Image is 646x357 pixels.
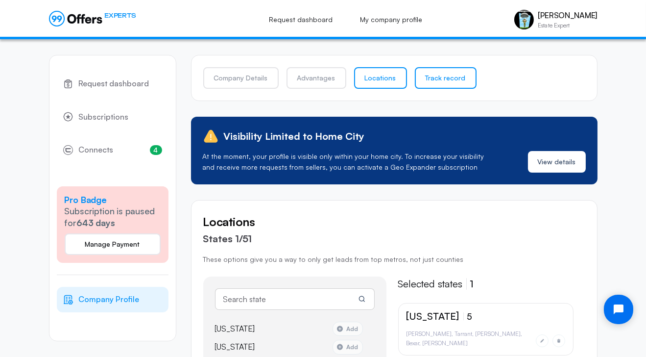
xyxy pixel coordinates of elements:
span: Add [347,324,359,333]
span: Request dashboard [79,77,149,90]
p: [US_STATE] [407,311,459,321]
a: EXPERTS [49,11,136,26]
input: Search state [215,288,375,310]
a: Request dashboard [57,71,168,97]
h5: Pro Badge [65,194,161,205]
h5: Locations [203,212,585,231]
p: States 1/51 [203,231,585,246]
a: View details [528,151,586,173]
button: Add [333,322,363,336]
p: Subscription is paused for [65,205,161,229]
a: My company profile [349,9,433,30]
p: [US_STATE] [215,323,255,335]
p: 5 [463,312,473,321]
a: Locations [354,67,407,89]
iframe: Tidio Chat [596,286,642,332]
a: Company Profile [57,287,168,312]
p: Visibility Limited to Home City [224,129,365,144]
span: EXPERTS [104,11,136,20]
p: At the moment, your profile is visible only within your home city. To increase your visibility an... [203,151,497,173]
li: Bexar [407,338,423,348]
p: These options give you a way to only get leads from top metros, not just counties [203,254,585,265]
strong: 643 days [76,217,115,228]
a: Connects4 [57,137,168,163]
p: 1 [466,277,474,291]
a: Request dashboard [258,9,343,30]
button: Manage Payment [65,233,161,255]
img: Josh Fuller [514,10,534,29]
p: Estate Expert [538,23,597,28]
a: Advantages [287,67,346,89]
span: 4 [150,145,162,155]
button: Add [333,340,363,354]
span: Connects [79,144,114,156]
p: [US_STATE] [215,341,255,354]
li: [PERSON_NAME] [476,329,524,338]
span: Add [347,342,359,352]
span: Subscriptions [79,111,129,124]
li: [PERSON_NAME] [407,329,455,338]
a: Affiliate Program [57,320,168,346]
p: Selected states [398,277,462,291]
li: [PERSON_NAME] [423,338,468,348]
a: Subscriptions [57,104,168,130]
a: Company Details [203,67,279,89]
a: Track record [415,67,477,89]
li: Tarrant [455,329,476,338]
p: [PERSON_NAME] [538,11,597,20]
span: Company Profile [79,293,140,306]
